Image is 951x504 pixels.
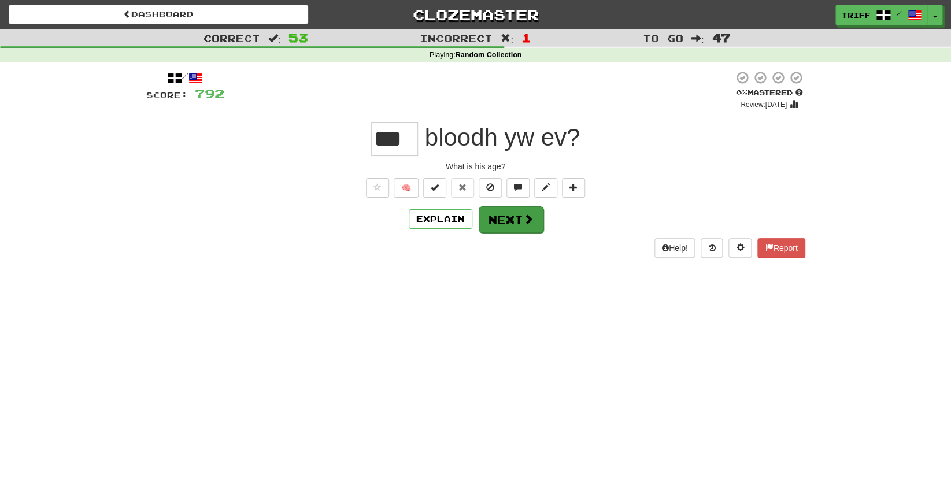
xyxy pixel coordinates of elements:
span: ? [418,124,580,151]
button: Favorite sentence (alt+f) [366,178,389,198]
button: Add to collection (alt+a) [562,178,585,198]
span: yw [504,124,534,151]
a: Clozemaster [325,5,625,25]
span: / [896,9,902,17]
span: Correct [203,32,260,44]
span: 1 [521,31,531,45]
span: 0 % [736,88,748,97]
span: : [501,34,513,43]
button: Edit sentence (alt+d) [534,178,557,198]
span: 47 [712,31,730,45]
button: Reset to 0% Mastered (alt+r) [451,178,474,198]
div: / [146,71,224,85]
strong: Random Collection [456,51,522,59]
a: triff / [835,5,928,25]
button: Explain [409,209,472,229]
div: What is his age? [146,161,805,172]
button: Ignore sentence (alt+i) [479,178,502,198]
span: triff [842,10,871,20]
span: 792 [195,86,224,101]
a: Dashboard [9,5,308,24]
span: To go [643,32,683,44]
div: Mastered [734,88,805,98]
button: 🧠 [394,178,419,198]
small: Review: [DATE] [741,101,787,109]
span: : [268,34,281,43]
span: : [691,34,704,43]
button: Round history (alt+y) [701,238,723,258]
span: 53 [288,31,308,45]
span: Score: [146,90,188,100]
span: bloodh [425,124,498,151]
button: Help! [654,238,695,258]
span: ev [541,124,566,151]
span: Incorrect [420,32,493,44]
button: Report [757,238,805,258]
button: Set this sentence to 100% Mastered (alt+m) [423,178,446,198]
button: Discuss sentence (alt+u) [506,178,530,198]
button: Next [479,206,543,233]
